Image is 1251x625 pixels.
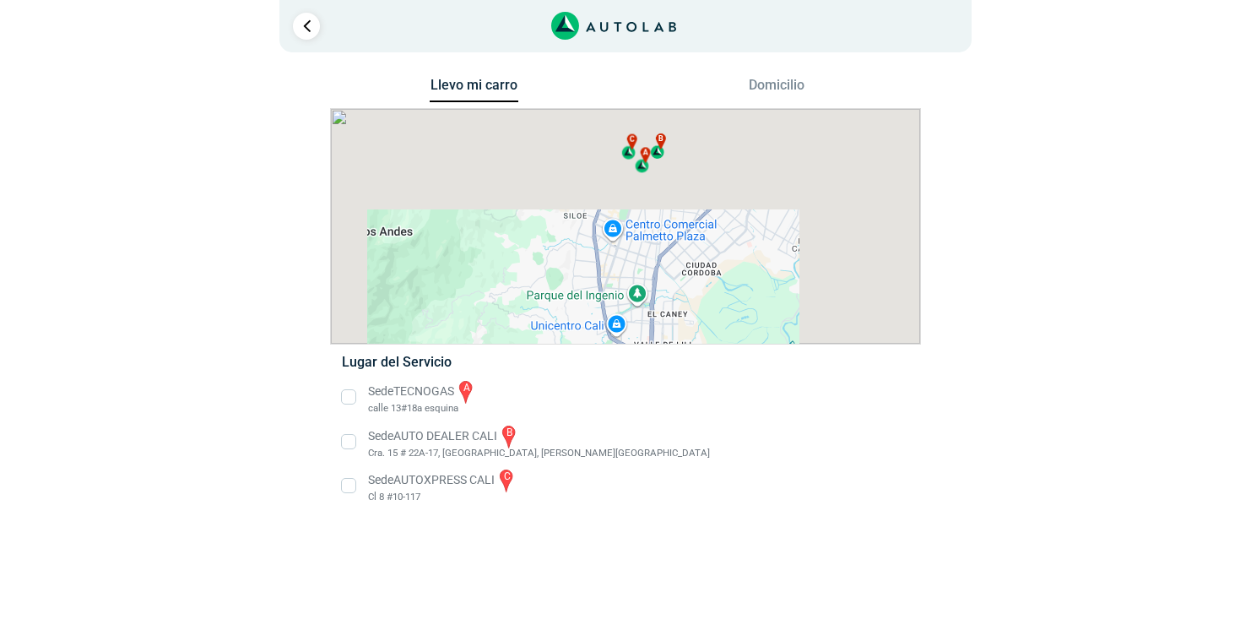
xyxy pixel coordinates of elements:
[643,147,648,159] span: a
[658,133,663,145] span: b
[342,354,908,370] h5: Lugar del Servicio
[733,77,821,101] button: Domicilio
[630,134,635,146] span: c
[551,17,677,33] a: Link al sitio de autolab
[293,13,320,40] a: Ir al paso anterior
[430,77,518,103] button: Llevo mi carro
